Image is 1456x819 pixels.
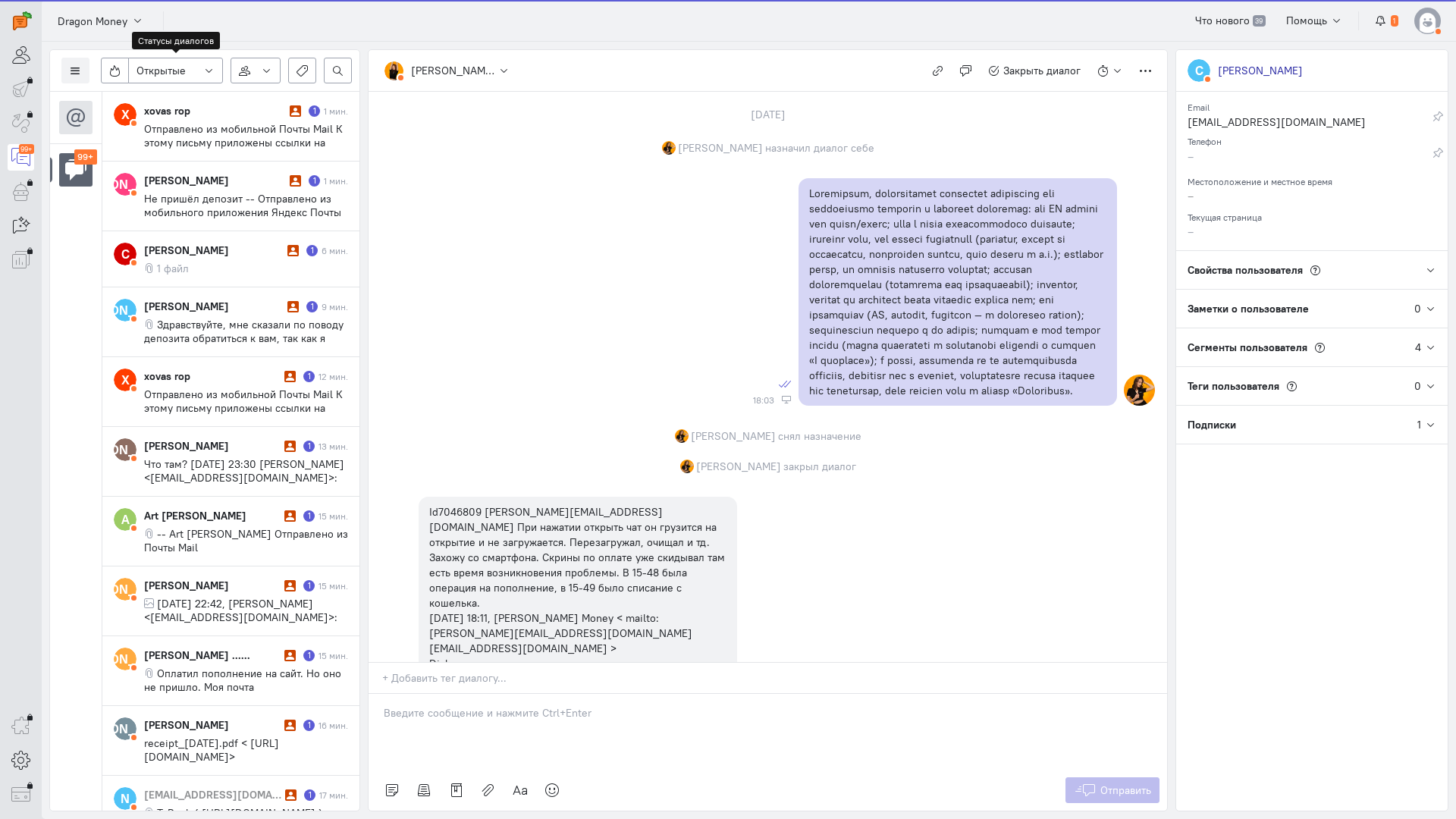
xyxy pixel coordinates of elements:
span: Отправлено из мобильной Почты Mail К этому письму приложены ссылки на следующие файлы: 1. video-1... [144,122,347,218]
span: [PERSON_NAME] [696,459,781,474]
i: Диалог не разобран [284,580,296,591]
text: [PERSON_NAME] [75,651,175,667]
span: – [1188,224,1194,238]
i: Диалог не разобран [284,441,296,452]
div: [PERSON_NAME] [144,299,284,314]
p: Loremipsum, dolorsitamet consectet adipiscing eli seddoeiusmo temporin u laboreet doloremag: ali ... [809,186,1106,398]
text: С [1195,62,1203,78]
div: Есть неотвеченное сообщение пользователя [306,301,318,312]
button: [PERSON_NAME] [376,58,518,83]
div: [PERSON_NAME] ...... [144,648,281,663]
div: Есть неотвеченное сообщение пользователя [303,720,315,731]
span: 1 [1391,15,1398,27]
span: Что нового [1195,14,1250,27]
span: Закрыть диалог [1003,64,1081,77]
span: [PERSON_NAME] [691,428,776,444]
span: Не пришёл депозит -- Отправлено из мобильного приложения Яндекс Почты [144,192,341,219]
button: Помощь [1278,8,1351,33]
img: 1733255281094-mibdz4xl.jpeg [384,61,403,80]
div: Заметки о пользователе [1176,290,1414,328]
div: Веб-панель [782,395,791,404]
text: [PERSON_NAME] [75,176,175,192]
div: – [1188,149,1432,168]
div: [PERSON_NAME] [144,578,281,593]
span: Что там? [DATE] 23:30 [PERSON_NAME] <[EMAIL_ADDRESS][DOMAIN_NAME]>: [144,457,344,485]
div: Есть неотвеченное сообщение пользователя [303,371,315,382]
div: Есть неотвеченное сообщение пользователя [303,441,315,452]
div: Id7046809 [PERSON_NAME][EMAIL_ADDRESS][DOMAIN_NAME] При нажатии открыть чат он грузится на открыт... [429,504,726,671]
img: carrot-quest.svg [13,11,32,30]
text: X [121,106,130,122]
div: Есть неотвеченное сообщение пользователя [306,245,318,256]
span: Помощь [1286,14,1327,27]
div: 4 [1415,340,1421,355]
button: Открытые [128,58,223,83]
i: Диалог не разобран [284,720,296,731]
div: 9 мин. [322,300,348,313]
span: Отправить [1100,783,1151,797]
div: Art [PERSON_NAME] [144,508,281,523]
img: default-v4.png [1414,8,1441,34]
span: снял назначение [778,428,861,444]
text: [PERSON_NAME] [75,720,175,736]
span: Dragon Money [58,14,127,29]
small: Email [1188,98,1210,113]
span: 1 файл [157,262,189,275]
a: Что нового 39 [1187,8,1274,33]
span: Сегменты пользователя [1188,340,1307,354]
div: 1 [1417,417,1421,432]
text: X [121,372,130,388]
div: 1 мин. [324,174,348,187]
div: xovas rop [144,369,281,384]
i: Диалог не разобран [285,789,297,801]
i: Диалог не разобран [284,650,296,661]
div: 17 мин. [319,789,348,802]
div: Есть неотвеченное сообщение пользователя [303,580,315,591]
div: Есть неотвеченное сообщение пользователя [309,175,320,187]
div: [PERSON_NAME] [411,63,494,78]
span: 18:03 [753,395,774,406]
button: Dragon Money [49,7,152,34]
div: 15 мин. [318,510,348,522]
span: -- Art [PERSON_NAME] Отправлено из Почты Mail [144,527,348,554]
div: 0 [1414,378,1421,394]
div: [PERSON_NAME] [144,173,286,188]
div: xovas rop [144,103,286,118]
button: 1 [1367,8,1407,33]
i: Диалог не разобран [284,510,296,522]
text: A [121,511,130,527]
i: Диалог не разобран [290,175,301,187]
div: 15 мин. [318,579,348,592]
div: 1 мин. [324,105,348,118]
div: Местоположение и местное время [1188,171,1436,188]
div: [PERSON_NAME] [144,438,281,453]
div: Есть неотвеченное сообщение пользователя [309,105,320,117]
div: 12 мин. [318,370,348,383]
div: 15 мин. [318,649,348,662]
button: Отправить [1065,777,1160,803]
text: С [121,246,130,262]
span: Теги пользователя [1188,379,1279,393]
div: [PERSON_NAME] [144,717,281,733]
span: 39 [1253,15,1266,27]
text: [PERSON_NAME] [75,581,175,597]
span: [DATE] 22:42, [PERSON_NAME] <[EMAIL_ADDRESS][DOMAIN_NAME]>: [144,597,337,624]
div: Есть неотвеченное сообщение пользователя [303,650,315,661]
div: 13 мин. [318,440,348,453]
div: Есть неотвеченное сообщение пользователя [303,510,315,522]
i: Диалог не разобран [284,371,296,382]
div: 6 мин. [322,244,348,257]
text: N [121,790,130,806]
span: закрыл диалог [783,459,856,474]
span: receipt_[DATE].pdf < [URL][DOMAIN_NAME]> [144,736,279,764]
div: [EMAIL_ADDRESS][DOMAIN_NAME] [1188,115,1432,133]
i: Диалог не разобран [290,105,301,117]
text: [PERSON_NAME] [75,302,175,318]
span: – [1188,189,1194,202]
span: [PERSON_NAME] [678,140,763,155]
div: [DATE] [734,104,802,125]
div: Текущая страница [1188,207,1436,224]
a: 99+ [8,144,34,171]
text: [PERSON_NAME] [75,441,175,457]
div: Статусы диалогов [132,32,220,49]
